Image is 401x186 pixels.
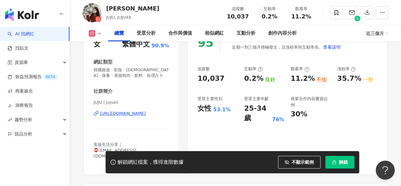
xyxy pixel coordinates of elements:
div: 解鎖網紅檔案，獲得進階數據 [118,159,184,166]
a: 洞察報告 [8,102,33,109]
img: KOL Avatar [82,3,101,22]
div: 受眾主要性別 [197,96,222,102]
div: 合作與價值 [168,30,192,37]
a: [URL][DOMAIN_NAME] [94,111,169,116]
span: JUJU, JUJUXII [106,15,131,20]
div: 0.2% [244,74,263,84]
span: 資源庫 [15,55,28,70]
span: 10,037 [227,13,249,20]
div: 互動率 [244,66,263,72]
div: 追蹤數 [197,66,210,72]
button: 查看說明 [322,41,341,53]
div: 76% [272,116,284,123]
div: 10,037 [197,74,224,84]
div: 觀看率 [289,6,313,12]
div: 繁體中文 [122,39,150,49]
div: 一般 [363,76,373,83]
span: 競品分析 [15,127,32,141]
div: 網紅類型 [94,59,113,65]
div: 受眾主要年齡 [244,96,269,102]
div: 互動率 [257,6,281,12]
span: 美妝生活分享｜ 📮[EMAIL_ADDRESS][DOMAIN_NAME] [94,142,136,158]
a: 商案媒合 [8,88,33,94]
span: JUJU | jujuxii [94,100,169,105]
span: 趨勢分析 [15,113,32,127]
span: 查看說明 [323,45,340,50]
span: 不顯示範例 [292,160,314,165]
div: 30% [291,109,307,119]
div: 觀看率 [291,66,309,72]
div: 35.7% [337,74,361,84]
div: 53.1% [213,106,231,113]
div: 25-34 歲 [244,104,270,123]
div: 商業合作內容覆蓋比例 [291,96,331,107]
button: 不顯示範例 [278,156,320,169]
div: 女 [94,39,100,49]
a: searchAI 找網紅 [8,31,34,37]
span: 90.9% [152,42,169,49]
div: 近期一到三個月積極發文，且漲粉率與互動率高。 [232,41,341,53]
img: logo [5,8,39,21]
div: 女性 [197,104,211,114]
div: [URL][DOMAIN_NAME] [100,111,146,116]
a: 找貼文 [8,45,29,52]
div: 11.2% [291,74,315,84]
div: 95 [197,36,213,49]
div: 近三個月 [366,28,388,38]
span: 11.2% [291,13,311,20]
span: 韓國旅遊 · 彩妝 · [DEMOGRAPHIC_DATA] · 保養 · 美妝時尚 · 飲料 · 命理占卜 [94,67,169,79]
a: 效益預測報告BETA [8,74,58,80]
div: 互動分析 [236,30,255,37]
div: 追蹤數 [226,6,250,12]
div: 漲粉率 [337,66,356,72]
div: 相似網紅 [205,30,224,37]
button: 解鎖 [325,156,354,169]
div: 受眾分析 [137,30,156,37]
div: 良好 [265,76,275,83]
div: [PERSON_NAME] [106,4,159,12]
div: 社群簡介 [94,88,113,95]
span: 解鎖 [339,160,348,165]
div: 創作內容分析 [268,30,297,37]
span: 0.2% [262,13,277,20]
div: 不佳 [316,76,327,83]
span: rise [8,118,12,122]
div: 總覽 [114,30,124,37]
